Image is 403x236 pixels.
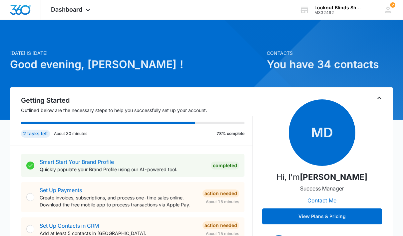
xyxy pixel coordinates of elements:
[51,6,82,13] span: Dashboard
[289,99,355,166] span: MD
[301,192,343,208] button: Contact Me
[300,172,367,182] strong: [PERSON_NAME]
[40,194,197,208] p: Create invoices, subscriptions, and process one-time sales online. Download the free mobile app t...
[10,50,262,57] p: [DATE] is [DATE]
[216,131,244,137] p: 78% complete
[10,57,262,72] h1: Good evening, [PERSON_NAME] !
[54,131,87,137] p: About 30 minutes
[40,222,99,229] a: Set Up Contacts in CRM
[206,199,239,205] span: About 15 minutes
[21,95,253,105] h2: Getting Started
[314,5,363,10] div: account name
[390,2,395,8] span: 2
[40,187,82,193] a: Set Up Payments
[21,107,253,114] p: Outlined below are the necessary steps to help you successfully set up your account.
[267,50,393,57] p: Contacts
[314,10,363,15] div: account id
[300,184,344,192] p: Success Manager
[267,57,393,72] h1: You have 34 contacts
[202,221,239,229] div: Action Needed
[390,2,395,8] div: notifications count
[276,171,367,183] p: Hi, I'm
[21,130,50,138] div: 2 tasks left
[211,162,239,170] div: Completed
[202,189,239,197] div: Action Needed
[262,208,382,224] button: View Plans & Pricing
[40,166,205,173] p: Quickly populate your Brand Profile using our AI-powered tool.
[375,94,383,102] button: Toggle Collapse
[40,159,114,165] a: Smart Start Your Brand Profile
